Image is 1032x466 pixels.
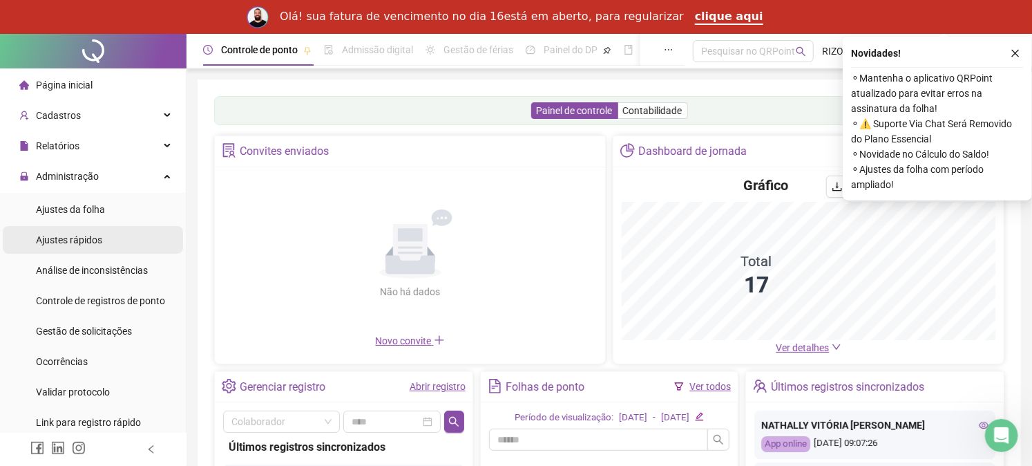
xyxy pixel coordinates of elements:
a: clique aqui [695,10,763,25]
span: search [713,434,724,445]
span: Relatórios [36,140,79,151]
span: pushpin [303,46,312,55]
span: Administração [36,171,99,182]
span: Link para registro rápido [36,417,141,428]
span: ⚬ ⚠️ Suporte Via Chat Será Removido do Plano Essencial [851,116,1024,147]
span: Gestão de férias [443,44,513,55]
span: left [146,445,156,454]
span: team [753,379,767,393]
span: lock [19,171,29,181]
div: Últimos registros sincronizados [229,438,459,456]
span: download [832,181,843,192]
div: Convites enviados [240,140,329,163]
span: ⚬ Ajustes da folha com período ampliado! [851,162,1024,192]
div: App online [761,436,810,452]
div: [DATE] 09:07:26 [761,436,988,452]
span: ellipsis [664,45,673,55]
div: Dashboard de jornada [638,140,747,163]
span: Ajustes rápidos [36,234,102,245]
iframe: Intercom live chat [985,419,1018,452]
span: book [624,45,633,55]
span: eye [979,420,988,430]
span: Ver detalhes [776,342,830,353]
span: Validar protocolo [36,386,110,398]
span: Ajustes da folha [36,204,105,215]
span: Novo convite [376,335,445,346]
span: Painel do DP [544,44,598,55]
span: down [832,342,841,352]
span: Contabilidade [623,105,682,116]
span: sun [426,45,435,55]
span: Controle de registros de ponto [36,295,165,306]
span: edit [695,412,704,421]
span: Página inicial [36,80,93,91]
span: user-add [19,111,29,120]
span: ⚬ Mantenha o aplicativo QRPoint atualizado para evitar erros na assinatura da folha! [851,71,1024,116]
span: home [19,80,29,90]
div: Últimos registros sincronizados [772,375,925,399]
span: filter [674,382,684,391]
span: plus [434,335,445,346]
div: Período de visualização: [515,411,613,425]
div: Olá! sua fatura de vencimento no dia 16está em aberto, para regularizar [280,10,684,24]
div: Gerenciar registro [240,375,325,399]
h4: Gráfico [743,176,788,195]
a: Ver detalhes down [776,342,841,353]
img: Profile image for Rodolfo [247,6,269,28]
span: Painel de controle [537,105,613,116]
span: linkedin [51,441,65,455]
span: dashboard [526,45,535,55]
div: Não há dados [347,284,474,299]
span: search [796,46,806,57]
div: NATHALLY VITÓRIA [PERSON_NAME] [761,418,988,433]
a: Abrir registro [410,381,466,392]
span: Controle de ponto [221,44,298,55]
span: pushpin [603,46,611,55]
span: clock-circle [203,45,213,55]
span: file-done [324,45,334,55]
span: ⚬ Novidade no Cálculo do Saldo! [851,147,1024,162]
span: Ocorrências [36,356,88,367]
span: close [1011,48,1020,58]
span: RIZOMA COMERCIO E SERVICOS EIRELI [822,44,924,59]
span: file [19,141,29,151]
span: facebook [30,441,44,455]
button: ellipsis [653,34,685,66]
span: pie-chart [620,143,635,158]
div: [DATE] [619,411,647,425]
span: solution [222,143,236,158]
div: [DATE] [661,411,689,425]
span: search [448,416,459,427]
span: instagram [72,441,86,455]
span: Admissão digital [342,44,413,55]
a: Ver todos [689,381,731,392]
span: Análise de inconsistências [36,265,148,276]
span: setting [222,379,236,393]
span: Novidades ! [851,46,901,61]
span: file-text [488,379,502,393]
div: Folhas de ponto [506,375,584,399]
span: Gestão de solicitações [36,326,132,337]
div: - [653,411,656,425]
span: Cadastros [36,110,81,121]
